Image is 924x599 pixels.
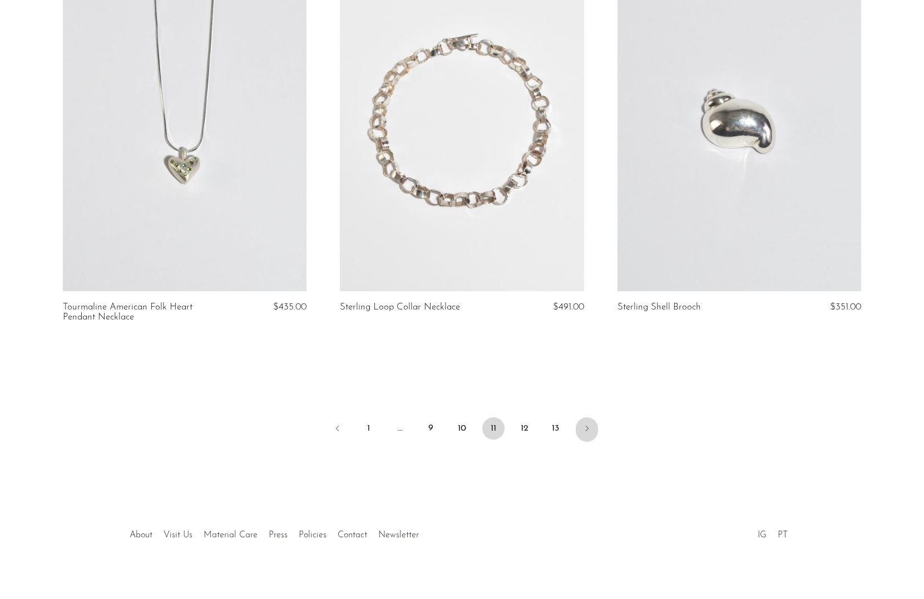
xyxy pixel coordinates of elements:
[338,531,367,540] a: Contact
[553,302,584,312] span: $491.00
[451,417,473,440] a: 10
[164,531,192,540] a: Visit Us
[63,302,227,323] a: Tourmaline American Folk Heart Pendant Necklace
[576,417,598,442] a: Next
[299,531,327,540] a: Policies
[617,302,701,312] a: Sterling Shell Brooch
[273,302,307,312] span: $435.00
[204,531,258,540] a: Material Care
[752,522,793,543] ul: Social Medias
[545,417,567,440] a: 13
[389,417,411,440] span: …
[124,522,424,543] ul: Quick links
[830,302,861,312] span: $351.00
[130,531,152,540] a: About
[758,531,767,540] a: IG
[358,417,380,440] a: 1
[420,417,442,440] a: 9
[340,302,460,312] a: Sterling Loop Collar Necklace
[778,531,788,540] a: PT
[513,417,536,440] a: 12
[482,417,505,440] span: 11
[269,531,288,540] a: Press
[327,417,349,442] a: Previous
